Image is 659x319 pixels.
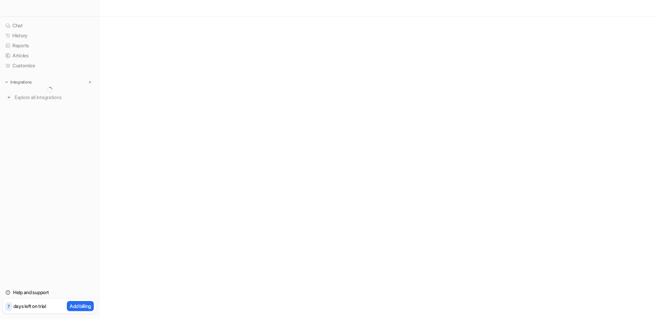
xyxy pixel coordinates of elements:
[3,41,96,50] a: Reports
[88,80,92,85] img: menu_add.svg
[13,302,46,310] p: days left on trial
[3,61,96,70] a: Customize
[14,92,93,103] span: Explore all integrations
[3,79,34,86] button: Integrations
[70,302,91,310] p: Add billing
[8,303,10,310] p: 7
[4,80,9,85] img: expand menu
[3,21,96,30] a: Chat
[6,94,12,101] img: explore all integrations
[3,288,96,297] a: Help and support
[3,31,96,40] a: History
[3,93,96,102] a: Explore all integrations
[67,301,94,311] button: Add billing
[3,51,96,60] a: Articles
[10,79,32,85] p: Integrations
